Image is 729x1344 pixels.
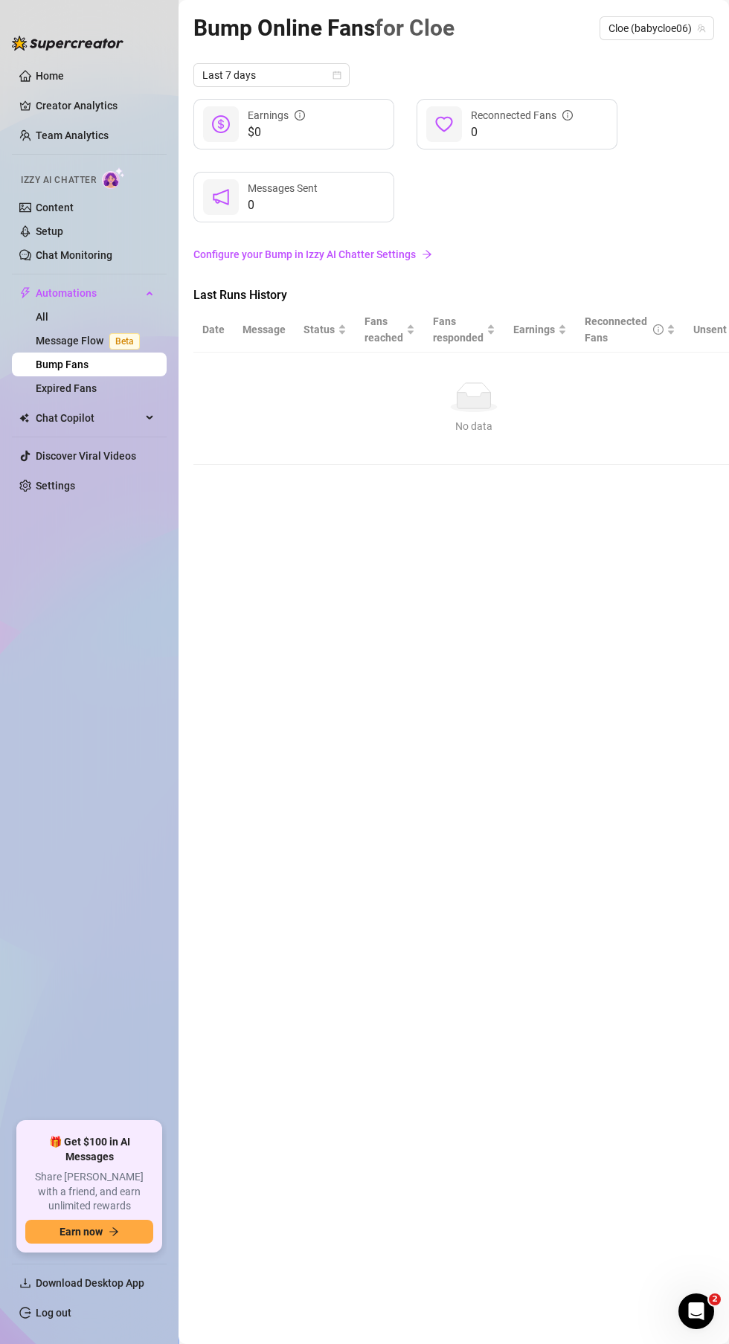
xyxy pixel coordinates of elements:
span: Status [304,321,335,338]
span: 0 [471,123,573,141]
span: arrow-right [422,249,432,260]
span: Beta [109,333,140,350]
a: Expired Fans [36,382,97,394]
span: Earn now [60,1226,103,1238]
span: Earnings [513,321,555,338]
button: Earn nowarrow-right [25,1220,153,1244]
span: Download Desktop App [36,1277,144,1289]
th: Status [295,307,356,353]
span: download [19,1277,31,1289]
a: Settings [36,480,75,492]
img: AI Chatter [102,167,125,189]
span: info-circle [295,110,305,120]
span: Izzy AI Chatter [21,173,96,187]
a: Configure your Bump in Izzy AI Chatter Settings [193,246,714,263]
a: Discover Viral Videos [36,450,136,462]
th: Fans responded [424,307,504,353]
span: Share [PERSON_NAME] with a friend, and earn unlimited rewards [25,1170,153,1214]
span: 🎁 Get $100 in AI Messages [25,1135,153,1164]
a: Creator Analytics [36,94,155,118]
a: Chat Monitoring [36,249,112,261]
div: Reconnected Fans [585,313,664,346]
th: Earnings [504,307,576,353]
a: Setup [36,225,63,237]
span: Messages Sent [248,182,318,194]
span: team [697,24,706,33]
span: Fans responded [433,313,484,346]
th: Fans reached [356,307,424,353]
span: dollar [212,115,230,133]
img: logo-BBDzfeDw.svg [12,36,123,51]
iframe: Intercom live chat [678,1293,714,1329]
span: calendar [333,71,341,80]
span: Fans reached [364,313,403,346]
span: 2 [709,1293,721,1305]
div: Reconnected Fans [471,107,573,123]
span: info-circle [653,324,664,335]
span: $0 [248,123,305,141]
a: Home [36,70,64,82]
a: Log out [36,1307,71,1319]
a: Message FlowBeta [36,335,146,347]
span: for Cloe [375,15,455,41]
a: Content [36,202,74,213]
div: Earnings [248,107,305,123]
span: notification [212,188,230,206]
span: arrow-right [109,1226,119,1237]
th: Date [193,307,234,353]
span: Automations [36,281,141,305]
img: Chat Copilot [19,413,29,423]
article: Bump Online Fans [193,10,455,45]
span: Chat Copilot [36,406,141,430]
span: 0 [248,196,318,214]
a: Configure your Bump in Izzy AI Chatter Settingsarrow-right [193,240,714,269]
span: Last 7 days [202,64,341,86]
span: Last Runs History [193,286,443,304]
span: thunderbolt [19,287,31,299]
a: Team Analytics [36,129,109,141]
span: Cloe (babycloe06) [608,17,705,39]
th: Message [234,307,295,353]
span: heart [435,115,453,133]
span: info-circle [562,110,573,120]
a: Bump Fans [36,358,89,370]
a: All [36,311,48,323]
